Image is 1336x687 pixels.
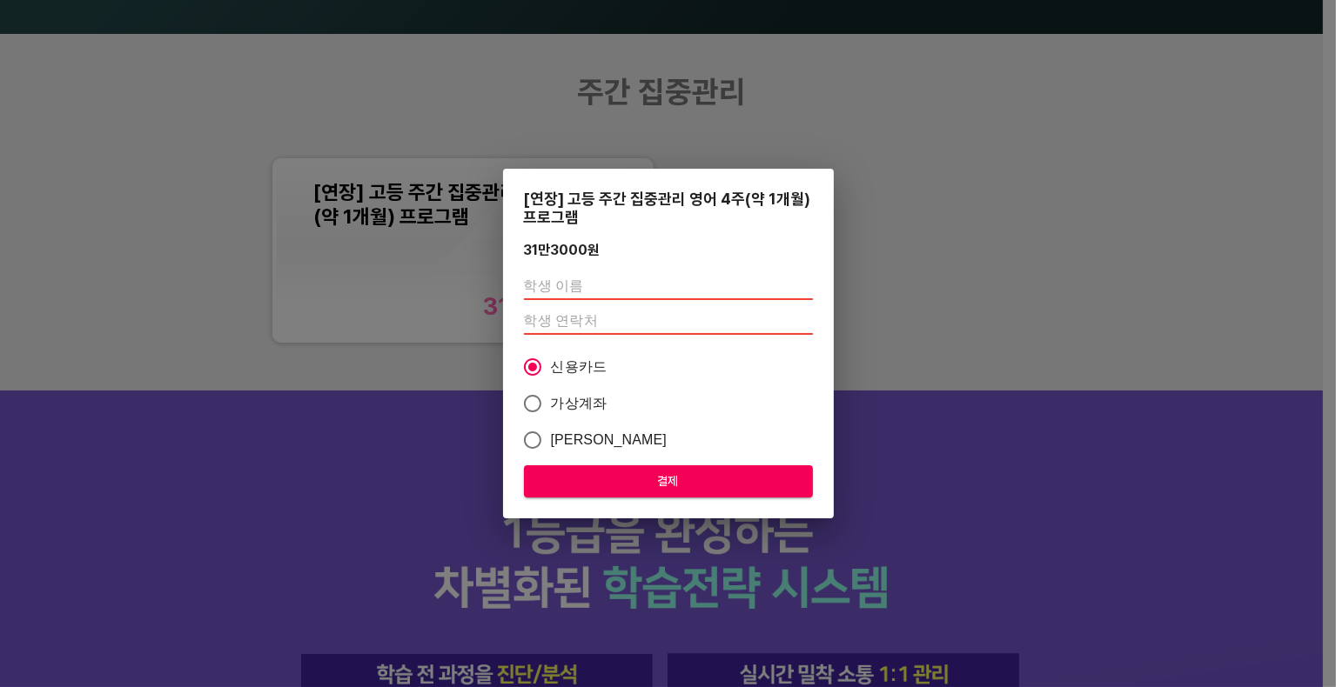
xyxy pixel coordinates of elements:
input: 학생 이름 [524,272,813,300]
div: 31만3000 원 [524,242,601,258]
span: 신용카드 [551,357,608,377]
div: [연장] 고등 주간 집중관리 영어 4주(약 1개월) 프로그램 [524,190,813,226]
button: 결제 [524,465,813,497]
input: 학생 연락처 [524,307,813,335]
span: 가상계좌 [551,393,608,414]
span: [PERSON_NAME] [551,430,668,450]
span: 결제 [538,470,799,492]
